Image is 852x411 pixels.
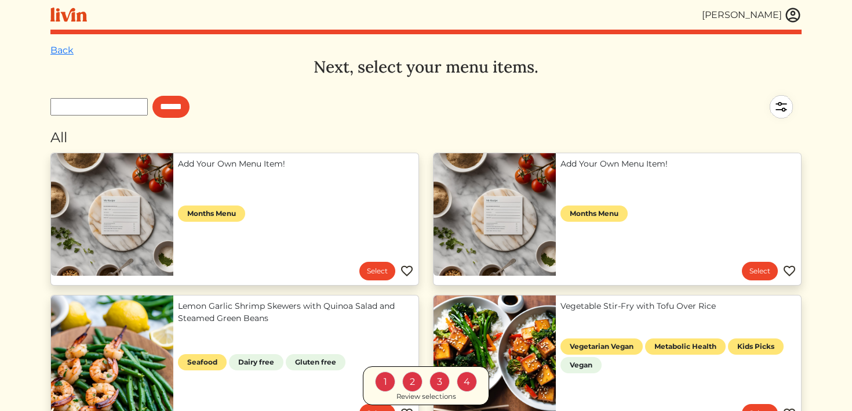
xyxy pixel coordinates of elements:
a: Add Your Own Menu Item! [560,158,796,170]
a: Back [50,45,74,56]
a: 1 2 3 4 Review selections [363,366,489,405]
a: Add Your Own Menu Item! [178,158,414,170]
img: user_account-e6e16d2ec92f44fc35f99ef0dc9cddf60790bfa021a6ecb1c896eb5d2907b31c.svg [784,6,802,24]
img: Favorite menu item [782,264,796,278]
div: 4 [457,372,477,392]
div: 2 [402,372,423,392]
img: filter-5a7d962c2457a2d01fc3f3b070ac7679cf81506dd4bc827d76cf1eb68fb85cd7.svg [761,86,802,127]
h3: Next, select your menu items. [50,57,802,77]
a: Lemon Garlic Shrimp Skewers with Quinoa Salad and Steamed Green Beans [178,300,414,325]
div: 3 [429,372,450,392]
img: Favorite menu item [400,264,414,278]
div: [PERSON_NAME] [702,8,782,22]
div: Review selections [396,392,456,402]
img: livin-logo-a0d97d1a881af30f6274990eb6222085a2533c92bbd1e4f22c21b4f0d0e3210c.svg [50,8,87,22]
a: Select [742,262,778,280]
div: 1 [375,372,395,392]
a: Vegetable Stir-Fry with Tofu Over Rice [560,300,796,312]
div: All [50,127,802,148]
a: Select [359,262,395,280]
